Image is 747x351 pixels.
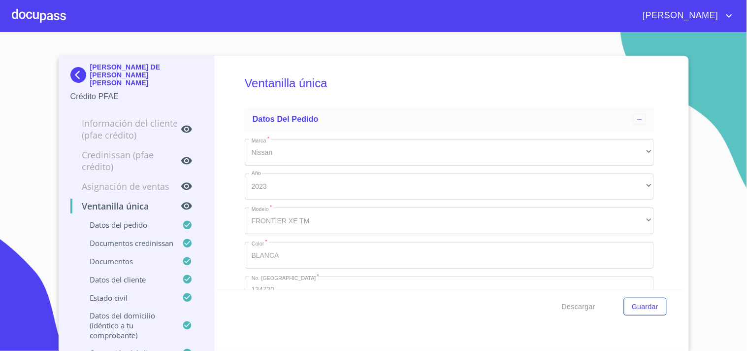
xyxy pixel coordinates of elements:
[632,301,658,313] span: Guardar
[70,63,203,91] div: [PERSON_NAME] DE [PERSON_NAME] [PERSON_NAME]
[70,256,183,266] p: Documentos
[70,67,90,83] img: Docupass spot blue
[70,311,183,340] p: Datos del domicilio (idéntico a tu comprobante)
[90,63,203,87] p: [PERSON_NAME] DE [PERSON_NAME] [PERSON_NAME]
[70,200,181,212] p: Ventanilla única
[245,208,654,234] div: FRONTIER XE TM
[245,139,654,166] div: Nissan
[562,301,595,313] span: Descargar
[253,115,319,123] span: Datos del pedido
[70,180,181,192] p: Asignación de Ventas
[70,293,183,303] p: Estado civil
[558,298,599,316] button: Descargar
[70,91,203,103] p: Crédito PFAE
[624,298,666,316] button: Guardar
[70,220,183,230] p: Datos del pedido
[636,8,735,24] button: account of current user
[70,275,183,284] p: Datos del cliente
[245,174,654,200] div: 2023
[636,8,723,24] span: [PERSON_NAME]
[70,238,183,248] p: Documentos CrediNissan
[245,63,654,104] h5: Ventanilla única
[245,107,654,131] div: Datos del pedido
[70,149,181,173] p: Credinissan (PFAE crédito)
[70,117,181,141] p: Información del cliente (PFAE crédito)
